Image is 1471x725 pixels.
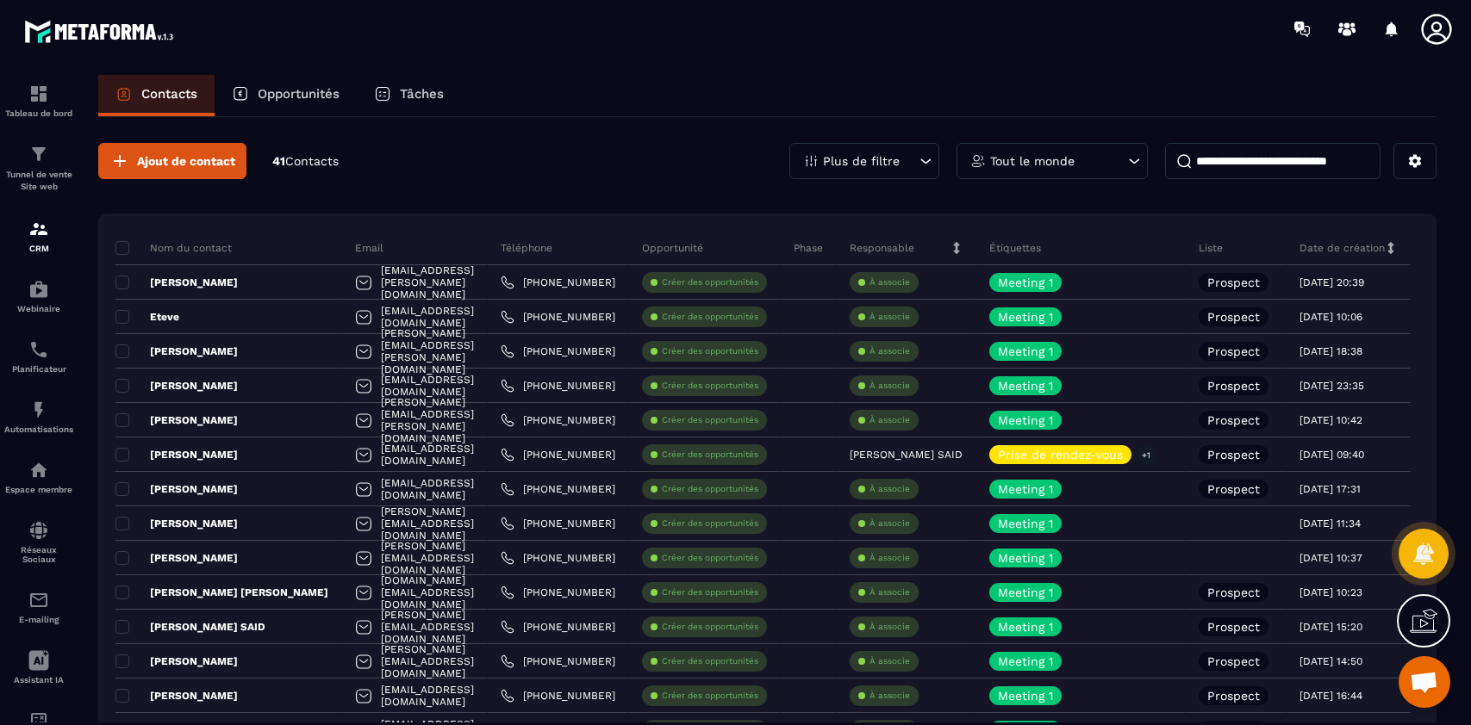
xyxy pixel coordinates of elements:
[115,586,328,599] p: [PERSON_NAME] [PERSON_NAME]
[4,71,73,131] a: formationformationTableau de bord
[1199,241,1223,255] p: Liste
[115,241,232,255] p: Nom du contact
[1300,517,1361,530] p: [DATE] 11:34
[870,380,910,392] p: À associe
[4,545,73,564] p: Réseaux Sociaux
[662,483,758,495] p: Créer des opportunités
[4,615,73,624] p: E-mailing
[642,241,703,255] p: Opportunité
[998,586,1053,598] p: Meeting 1
[662,276,758,288] p: Créer des opportunités
[115,620,265,634] p: [PERSON_NAME] SAID
[501,551,615,565] a: [PHONE_NUMBER]
[870,655,910,667] p: À associe
[28,590,49,610] img: email
[4,206,73,266] a: formationformationCRM
[998,655,1053,667] p: Meeting 1
[998,517,1053,530] p: Meeting 1
[662,380,758,392] p: Créer des opportunités
[272,153,339,170] p: 41
[115,517,238,530] p: [PERSON_NAME]
[1300,552,1362,564] p: [DATE] 10:37
[501,413,615,427] a: [PHONE_NUMBER]
[1207,449,1260,461] p: Prospect
[115,689,238,703] p: [PERSON_NAME]
[1300,621,1362,633] p: [DATE] 15:20
[501,654,615,668] a: [PHONE_NUMBER]
[501,241,552,255] p: Téléphone
[501,586,615,599] a: [PHONE_NUMBER]
[1300,345,1362,357] p: [DATE] 18:38
[1300,483,1361,495] p: [DATE] 17:31
[1207,655,1260,667] p: Prospect
[850,241,914,255] p: Responsable
[1207,621,1260,633] p: Prospect
[1207,311,1260,323] p: Prospect
[4,485,73,494] p: Espace membre
[501,448,615,462] a: [PHONE_NUMBER]
[115,448,238,462] p: [PERSON_NAME]
[1207,414,1260,426] p: Prospect
[998,345,1053,357] p: Meeting 1
[998,380,1053,392] p: Meeting 1
[400,86,444,102] p: Tâches
[258,86,340,102] p: Opportunités
[98,75,215,116] a: Contacts
[998,621,1053,633] p: Meeting 1
[1207,483,1260,495] p: Prospect
[870,345,910,357] p: À associe
[4,364,73,374] p: Planificateur
[998,449,1123,461] p: Prise de rendez-vous
[1300,655,1362,667] p: [DATE] 14:50
[998,483,1053,495] p: Meeting 1
[28,84,49,104] img: formation
[870,621,910,633] p: À associe
[1300,311,1362,323] p: [DATE] 10:06
[1300,380,1364,392] p: [DATE] 23:35
[4,304,73,313] p: Webinaire
[501,620,615,634] a: [PHONE_NUMBER]
[137,152,235,170] span: Ajout de contact
[1207,276,1260,288] p: Prospect
[28,460,49,480] img: automations
[794,241,823,255] p: Phase
[4,108,73,118] p: Tableau de bord
[4,326,73,387] a: schedulerschedulerPlanificateur
[1300,690,1362,702] p: [DATE] 16:44
[28,144,49,164] img: formation
[4,169,73,193] p: Tunnel de vente Site web
[1300,241,1385,255] p: Date de création
[28,400,49,420] img: automations
[501,276,615,289] a: [PHONE_NUMBER]
[662,414,758,426] p: Créer des opportunités
[501,517,615,530] a: [PHONE_NUMBER]
[998,690,1053,702] p: Meeting 1
[998,414,1053,426] p: Meeting 1
[24,15,179,47] img: logo
[4,424,73,434] p: Automatisations
[28,520,49,541] img: social-network
[4,266,73,326] a: automationsautomationsWebinaire
[662,621,758,633] p: Créer des opportunités
[501,344,615,358] a: [PHONE_NUMBER]
[4,637,73,697] a: Assistant IA
[870,311,910,323] p: À associe
[870,414,910,426] p: À associe
[870,552,910,564] p: À associe
[1207,586,1260,598] p: Prospect
[115,654,238,668] p: [PERSON_NAME]
[662,345,758,357] p: Créer des opportunités
[4,507,73,577] a: social-networksocial-networkRéseaux Sociaux
[355,241,383,255] p: Email
[357,75,461,116] a: Tâches
[662,586,758,598] p: Créer des opportunités
[823,155,900,167] p: Plus de filtre
[501,689,615,703] a: [PHONE_NUMBER]
[4,387,73,447] a: automationsautomationsAutomatisations
[141,86,197,102] p: Contacts
[662,311,758,323] p: Créer des opportunités
[870,276,910,288] p: À associe
[662,449,758,461] p: Créer des opportunités
[1300,414,1362,426] p: [DATE] 10:42
[501,310,615,324] a: [PHONE_NUMBER]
